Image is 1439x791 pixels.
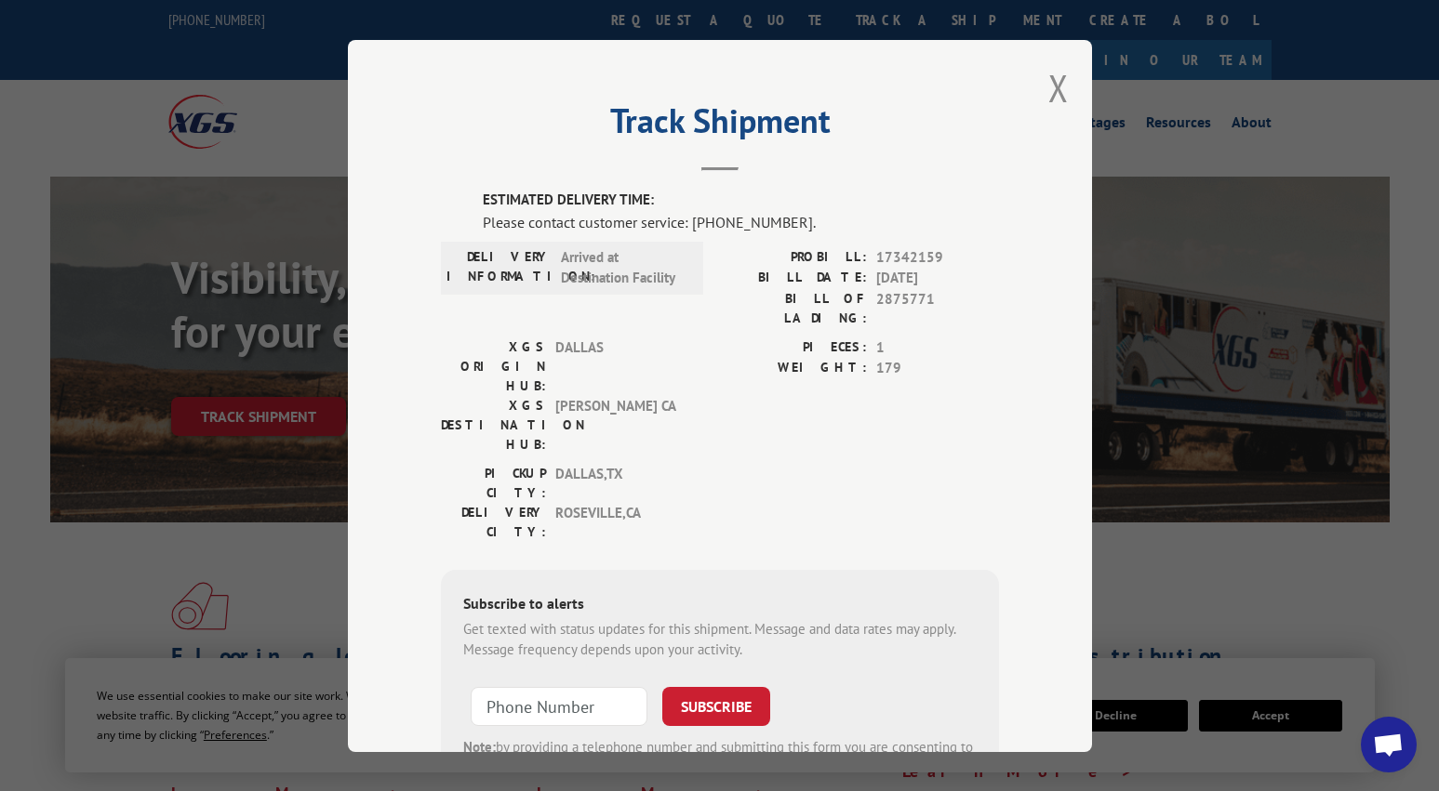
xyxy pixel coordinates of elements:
[441,336,546,395] label: XGS ORIGIN HUB:
[876,288,999,327] span: 2875771
[555,336,681,395] span: DALLAS
[561,246,686,288] span: Arrived at Destination Facility
[446,246,552,288] label: DELIVERY INFORMATION:
[555,463,681,502] span: DALLAS , TX
[876,358,999,379] span: 179
[720,358,867,379] label: WEIGHT:
[463,591,977,618] div: Subscribe to alerts
[463,618,977,660] div: Get texted with status updates for this shipment. Message and data rates may apply. Message frequ...
[662,686,770,725] button: SUBSCRIBE
[555,502,681,541] span: ROSEVILLE , CA
[555,395,681,454] span: [PERSON_NAME] CA
[441,395,546,454] label: XGS DESTINATION HUB:
[441,108,999,143] h2: Track Shipment
[876,246,999,268] span: 17342159
[471,686,647,725] input: Phone Number
[876,336,999,358] span: 1
[1048,63,1069,112] button: Close modal
[463,737,496,755] strong: Note:
[720,246,867,268] label: PROBILL:
[720,268,867,289] label: BILL DATE:
[441,502,546,541] label: DELIVERY CITY:
[720,288,867,327] label: BILL OF LADING:
[720,336,867,358] label: PIECES:
[441,463,546,502] label: PICKUP CITY:
[483,190,999,211] label: ESTIMATED DELIVERY TIME:
[1361,717,1417,772] div: Open chat
[483,210,999,232] div: Please contact customer service: [PHONE_NUMBER].
[876,268,999,289] span: [DATE]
